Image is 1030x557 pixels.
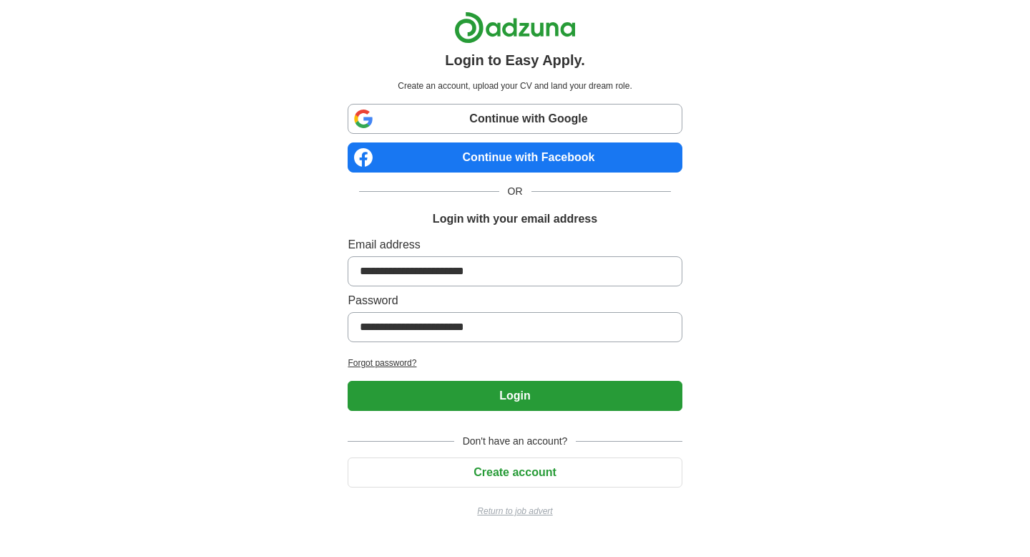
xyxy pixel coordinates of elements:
[348,236,682,253] label: Email address
[348,142,682,173] a: Continue with Facebook
[499,184,531,199] span: OR
[433,210,597,228] h1: Login with your email address
[348,357,682,369] a: Forgot password?
[348,466,682,478] a: Create account
[348,292,682,309] label: Password
[454,434,577,449] span: Don't have an account?
[348,505,682,518] a: Return to job advert
[350,79,679,92] p: Create an account, upload your CV and land your dream role.
[348,457,682,488] button: Create account
[445,49,585,71] h1: Login to Easy Apply.
[454,11,576,44] img: Adzuna logo
[348,104,682,134] a: Continue with Google
[348,381,682,411] button: Login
